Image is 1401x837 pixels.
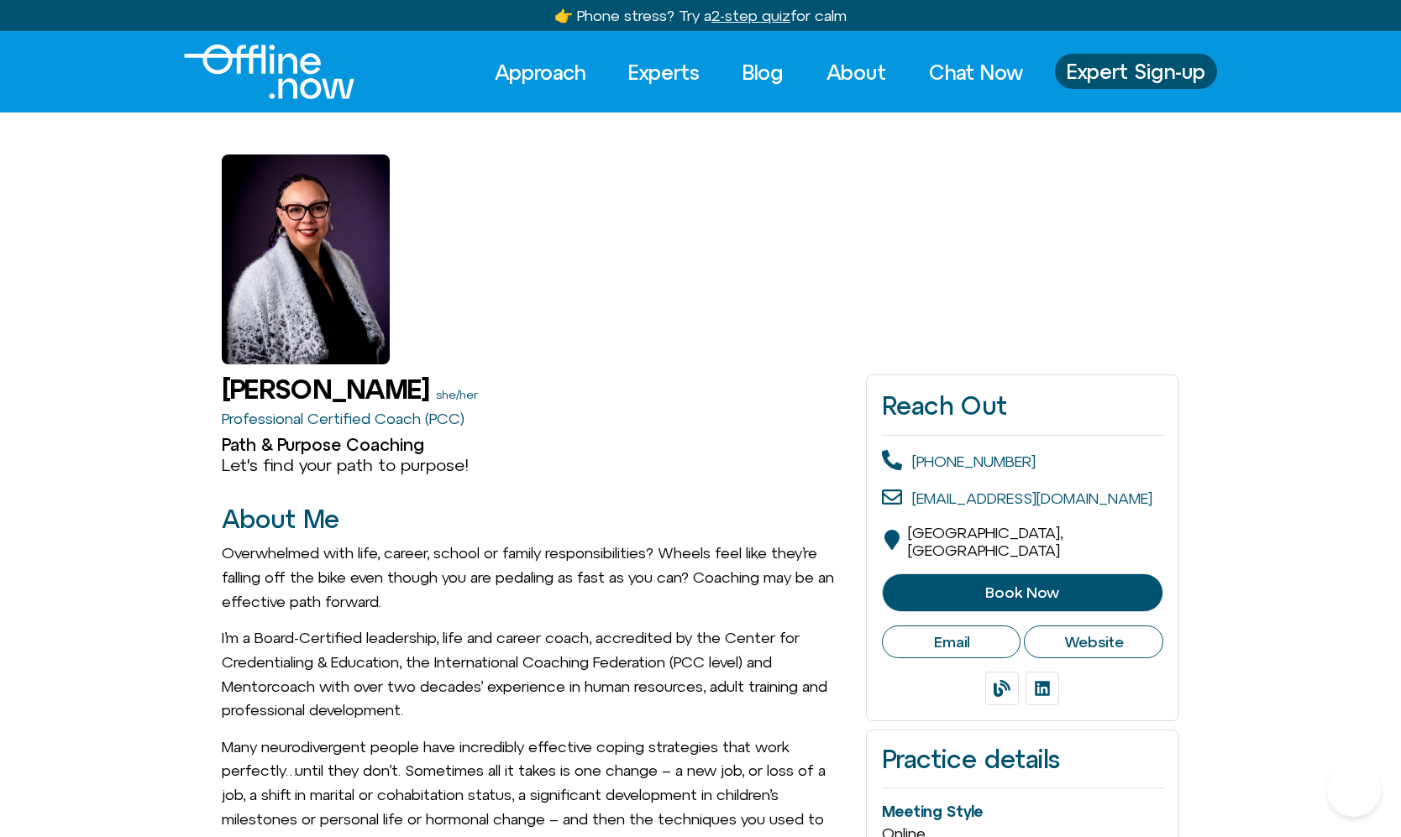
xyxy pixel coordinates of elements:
a: Experts [613,54,715,91]
a: Professional Certified Coach (PCC) [222,410,464,427]
a: Expert Sign-up [1055,54,1217,89]
img: Offline.Now logo in white. Text of the words offline.now with a line going through the "O" [184,44,354,99]
div: Logo [184,44,326,99]
h2: Path & Purpose Coaching [222,435,849,455]
span: Website [1064,633,1124,651]
span: Meeting Style [882,803,983,820]
a: About [811,54,901,91]
u: 2-step quiz [711,7,790,24]
nav: Menu [480,54,1038,91]
span: Email [934,633,969,651]
span: Expert Sign-up [1067,60,1205,82]
span: Book Now [985,584,1059,601]
h2: About Me [222,505,849,533]
h2: Reach Out [882,390,1163,421]
p: I’m a Board-Certified leadership, life and career coach, accredited by the Center for Credentiali... [222,626,849,723]
a: [EMAIL_ADDRESS][DOMAIN_NAME] [912,489,1152,507]
iframe: Botpress [1327,763,1381,817]
a: she/her [436,388,478,401]
h3: Let's find your path to purpose! [222,455,849,475]
a: Website [1024,625,1163,659]
p: Overwhelmed with life, career, school or family responsibilities? Wheels feel like they’re fallin... [222,541,849,614]
a: Approach [480,54,601,91]
h2: Practice details [882,745,1163,773]
h1: [PERSON_NAME] [222,374,429,404]
a: Chat Now [914,54,1038,91]
span: [GEOGRAPHIC_DATA], [GEOGRAPHIC_DATA] [908,524,1063,560]
a: Email [882,625,1021,659]
a: Blog [727,54,799,91]
a: [PHONE_NUMBER] [912,453,1036,470]
a: Book Now [882,573,1163,612]
a: 👉 Phone stress? Try a2-step quizfor calm [554,7,847,24]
